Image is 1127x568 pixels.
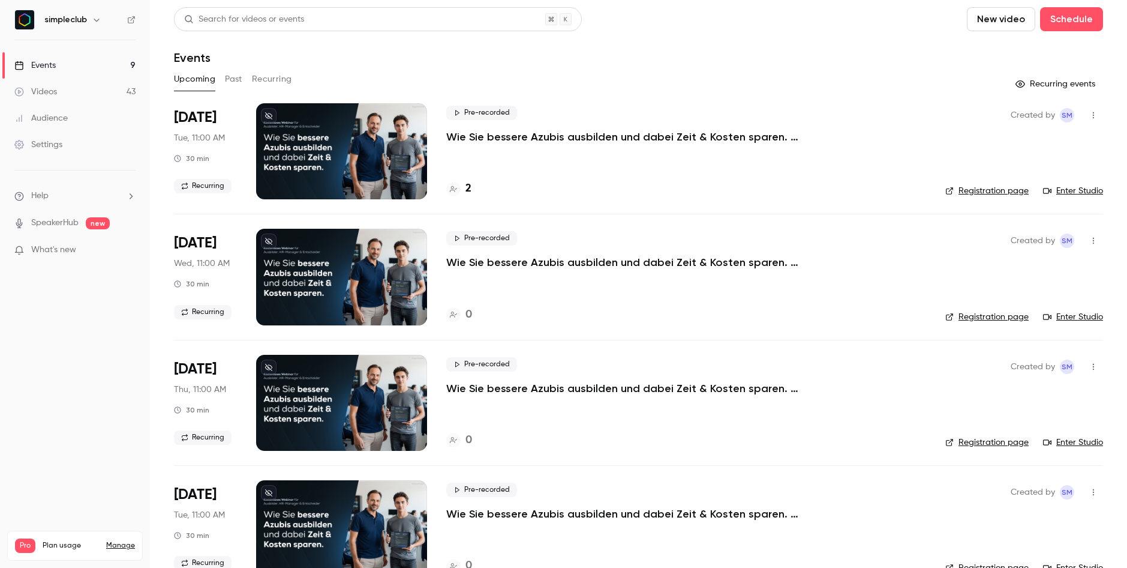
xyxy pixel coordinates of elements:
[174,405,209,415] div: 30 min
[174,154,209,163] div: 30 min
[945,437,1029,449] a: Registration page
[174,70,215,89] button: Upcoming
[31,217,79,229] a: SpeakerHub
[1060,485,1074,500] span: simpleclub Marketing
[86,217,110,229] span: new
[446,381,806,396] a: Wie Sie bessere Azubis ausbilden und dabei Zeit & Kosten sparen. (Donnerstag, 11:00 Uhr)
[1011,360,1055,374] span: Created by
[1040,7,1103,31] button: Schedule
[446,432,472,449] a: 0
[465,432,472,449] h4: 0
[15,10,34,29] img: simpleclub
[1043,437,1103,449] a: Enter Studio
[465,181,471,197] h4: 2
[174,384,226,396] span: Thu, 11:00 AM
[174,103,237,199] div: Aug 26 Tue, 11:00 AM (Europe/Berlin)
[252,70,292,89] button: Recurring
[174,509,225,521] span: Tue, 11:00 AM
[1043,311,1103,323] a: Enter Studio
[1060,360,1074,374] span: simpleclub Marketing
[174,360,217,379] span: [DATE]
[15,539,35,553] span: Pro
[446,255,806,270] a: Wie Sie bessere Azubis ausbilden und dabei Zeit & Kosten sparen. (Mittwoch, 11:00 Uhr)
[14,86,57,98] div: Videos
[1062,485,1072,500] span: sM
[1062,234,1072,248] span: sM
[446,307,472,323] a: 0
[945,311,1029,323] a: Registration page
[43,541,99,551] span: Plan usage
[174,258,230,270] span: Wed, 11:00 AM
[31,190,49,202] span: Help
[174,132,225,144] span: Tue, 11:00 AM
[174,179,232,193] span: Recurring
[446,357,517,372] span: Pre-recorded
[446,106,517,120] span: Pre-recorded
[31,244,76,256] span: What's new
[174,279,209,289] div: 30 min
[945,185,1029,197] a: Registration page
[1060,234,1074,248] span: simpleclub Marketing
[1062,360,1072,374] span: sM
[106,541,135,551] a: Manage
[446,181,471,197] a: 2
[44,14,87,26] h6: simpleclub
[465,307,472,323] h4: 0
[174,229,237,325] div: Aug 27 Wed, 11:00 AM (Europe/Berlin)
[1060,108,1074,122] span: simpleclub Marketing
[174,234,217,253] span: [DATE]
[14,59,56,71] div: Events
[1043,185,1103,197] a: Enter Studio
[121,245,136,256] iframe: Noticeable Trigger
[174,305,232,319] span: Recurring
[446,231,517,246] span: Pre-recorded
[446,507,806,521] a: Wie Sie bessere Azubis ausbilden und dabei Zeit & Kosten sparen. (Dienstag, 11:00 Uhr)
[174,531,209,540] div: 30 min
[1011,108,1055,122] span: Created by
[1011,485,1055,500] span: Created by
[14,190,136,202] li: help-dropdown-opener
[174,485,217,504] span: [DATE]
[446,483,517,497] span: Pre-recorded
[1011,234,1055,248] span: Created by
[184,13,304,26] div: Search for videos or events
[967,7,1035,31] button: New video
[14,139,62,151] div: Settings
[174,108,217,127] span: [DATE]
[446,130,806,144] a: Wie Sie bessere Azubis ausbilden und dabei Zeit & Kosten sparen. (Dienstag, 11:00 Uhr)
[225,70,242,89] button: Past
[174,355,237,451] div: Aug 28 Thu, 11:00 AM (Europe/Berlin)
[1010,74,1103,94] button: Recurring events
[174,431,232,445] span: Recurring
[174,50,211,65] h1: Events
[1062,108,1072,122] span: sM
[14,112,68,124] div: Audience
